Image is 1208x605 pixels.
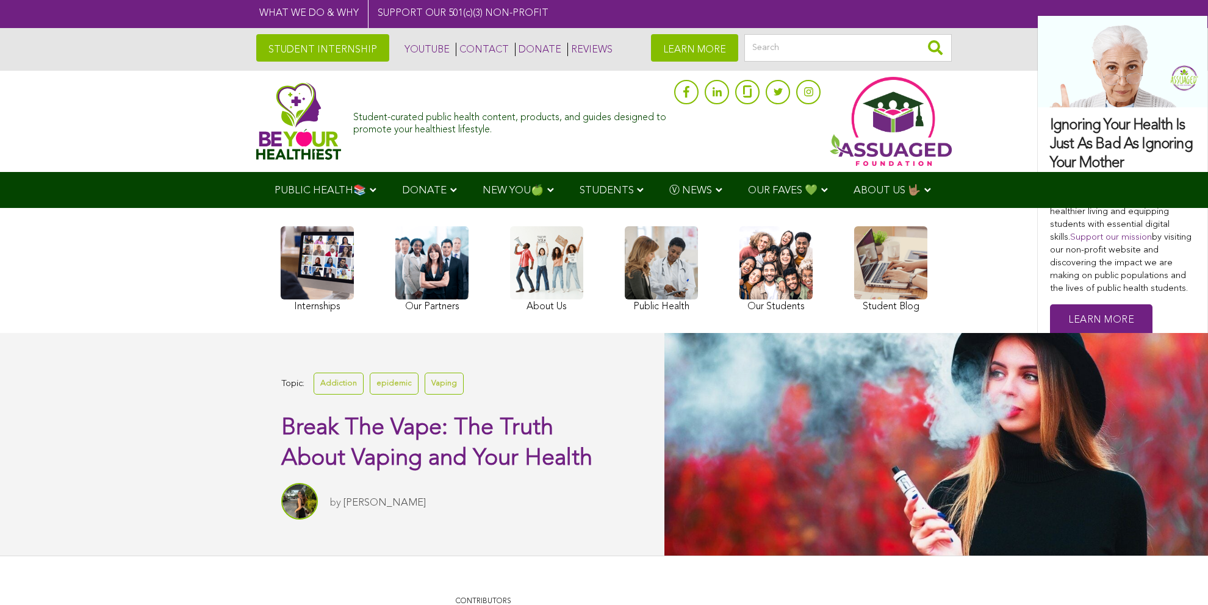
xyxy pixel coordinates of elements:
a: Learn More [1050,304,1152,337]
a: REVIEWS [567,43,613,56]
a: YOUTUBE [401,43,450,56]
div: Navigation Menu [256,172,952,208]
span: by [330,498,341,508]
a: DONATE [515,43,561,56]
a: STUDENT INTERNSHIP [256,34,389,62]
img: glassdoor [743,85,752,98]
a: epidemic [370,373,419,394]
span: Ⓥ NEWS [669,185,712,196]
iframe: Chat Widget [1147,546,1208,605]
span: ABOUT US 🤟🏽 [854,185,921,196]
span: PUBLIC HEALTH📚 [275,185,366,196]
img: Manon Blackman [281,483,318,520]
img: Assuaged App [830,77,952,166]
a: LEARN MORE [651,34,738,62]
a: Addiction [314,373,364,394]
img: Assuaged [256,82,341,160]
span: STUDENTS [580,185,634,196]
span: NEW YOU🍏 [483,185,544,196]
span: Break The Vape: The Truth About Vaping and Your Health [281,417,592,470]
span: DONATE [402,185,447,196]
a: [PERSON_NAME] [343,498,426,508]
input: Search [744,34,952,62]
a: Vaping [425,373,464,394]
span: OUR FAVES 💚 [748,185,818,196]
span: Topic: [281,376,304,392]
div: Student-curated public health content, products, and guides designed to promote your healthiest l... [353,106,668,135]
a: CONTACT [456,43,509,56]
